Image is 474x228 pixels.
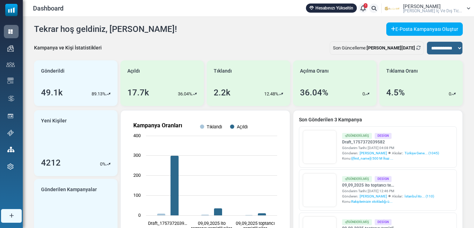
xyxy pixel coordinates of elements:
[375,133,392,139] div: Design
[405,150,439,156] a: Türkiye Gene... (1045)
[403,9,462,13] span: [PERSON_NAME] İç Ve Dış Tic...
[33,4,64,13] span: Dashboard
[7,28,14,35] img: dashboard-icon-active.svg
[34,44,102,52] div: Kampanya ve Kişi İstatistikleri
[207,124,222,129] text: Tıklandı
[342,194,434,199] div: Gönderen: Alıcılar::
[330,41,424,55] div: Son Güncelleme:
[133,122,182,129] text: Kampanya Oranları
[386,86,405,99] div: 4.5%
[405,194,434,199] a: İstanbul ito... (110)
[416,45,421,51] a: Refresh Stats
[214,67,232,75] span: Tıklandı
[360,194,387,199] span: [PERSON_NAME]
[41,156,61,169] div: 4212
[133,133,141,138] text: 400
[138,213,141,218] text: 0
[92,90,106,98] p: 89.13%
[7,45,14,52] img: campaigns-icon.png
[300,67,329,75] span: Açılma Oranı
[7,163,14,170] img: settings-icon.svg
[214,86,231,99] div: 2.2k
[364,3,368,8] span: 1
[342,219,372,225] div: Gönderilmiş
[300,86,328,99] div: 36.04%
[386,22,463,36] a: E-Posta Kampanyası Oluştur
[7,113,14,119] img: landing_pages.svg
[306,4,357,13] a: Hesabınızı Yükseltin
[351,156,393,160] span: {(first_name)} 500 M İkaz ...
[133,193,141,198] text: 100
[100,161,111,168] div: %
[34,110,118,176] a: Yeni Kişiler 4212 0%
[6,62,15,67] img: contacts-icon.svg
[449,90,451,98] p: 0
[127,86,149,99] div: 17.7k
[34,24,177,34] h4: Tekrar hoş geldiniz, [PERSON_NAME]!
[384,3,401,14] img: User Logo
[342,176,372,182] div: Gönderilmiş
[358,4,368,13] a: 1
[342,133,372,139] div: Gönderilmiş
[342,139,439,145] a: Draft_1757372039582
[342,188,434,194] div: Gönderim Tarihi: [DATE] 12:46 PM
[264,90,279,98] p: 12.48%
[127,67,140,75] span: Açıldı
[360,150,387,156] span: [PERSON_NAME]
[351,200,393,203] span: Rakiplerinizin stokladığı ü...
[403,4,441,9] span: [PERSON_NAME]
[178,90,192,98] p: 36.04%
[148,221,187,226] text: Draft_1757372039…
[7,130,14,136] img: support-icon.svg
[41,117,67,125] span: Yeni Kişiler
[41,186,97,193] span: Gönderilen Kampanyalar
[367,45,415,51] b: [PERSON_NAME][DATE]
[41,86,63,99] div: 49.1k
[7,94,15,102] img: workflow.svg
[237,124,248,129] text: Açıldı
[375,219,392,225] div: Design
[362,90,365,98] p: 0
[375,176,392,182] div: Design
[386,67,418,75] span: Tıklama Oranı
[342,199,434,204] div: Konu:
[133,153,141,158] text: 300
[100,161,102,168] p: 0
[342,156,439,161] div: Konu:
[5,4,18,16] img: mailsoftly_icon_blue_white.svg
[299,116,457,123] a: Son Gönderilen 3 Kampanya
[133,173,141,178] text: 200
[342,145,439,150] div: Gönderim Tarihi: [DATE] 04:08 PM
[41,67,65,75] span: Gönderildi
[342,150,439,156] div: Gönderen: Alıcılar::
[7,78,14,84] img: email-templates-icon.svg
[342,182,434,188] a: 09,09,2025 ito toptancı te...
[384,3,470,14] a: User Logo [PERSON_NAME] [PERSON_NAME] İç Ve Dış Tic...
